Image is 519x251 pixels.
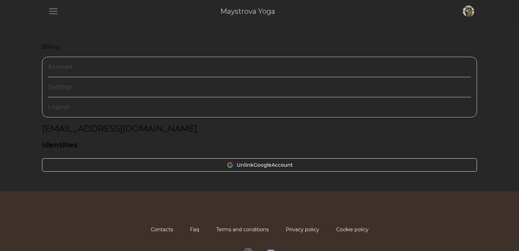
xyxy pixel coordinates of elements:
[227,161,234,169] img: Google icon
[190,226,199,233] a: Faq
[48,77,471,97] a: Settings
[220,6,275,16] a: Maystrova Yoga
[286,226,319,233] a: Privacy policy
[42,140,477,150] h3: Identities
[216,226,269,233] a: Terms and conditions
[151,226,173,233] a: Contacts
[42,158,477,172] button: UnlinkGoogleAccount
[336,226,369,233] a: Cookie policy
[42,43,477,51] a: Billing
[45,225,474,242] nav: Footer
[48,97,471,117] a: Logout
[42,123,477,134] h1: [EMAIL_ADDRESS][DOMAIN_NAME]
[48,57,471,77] a: Account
